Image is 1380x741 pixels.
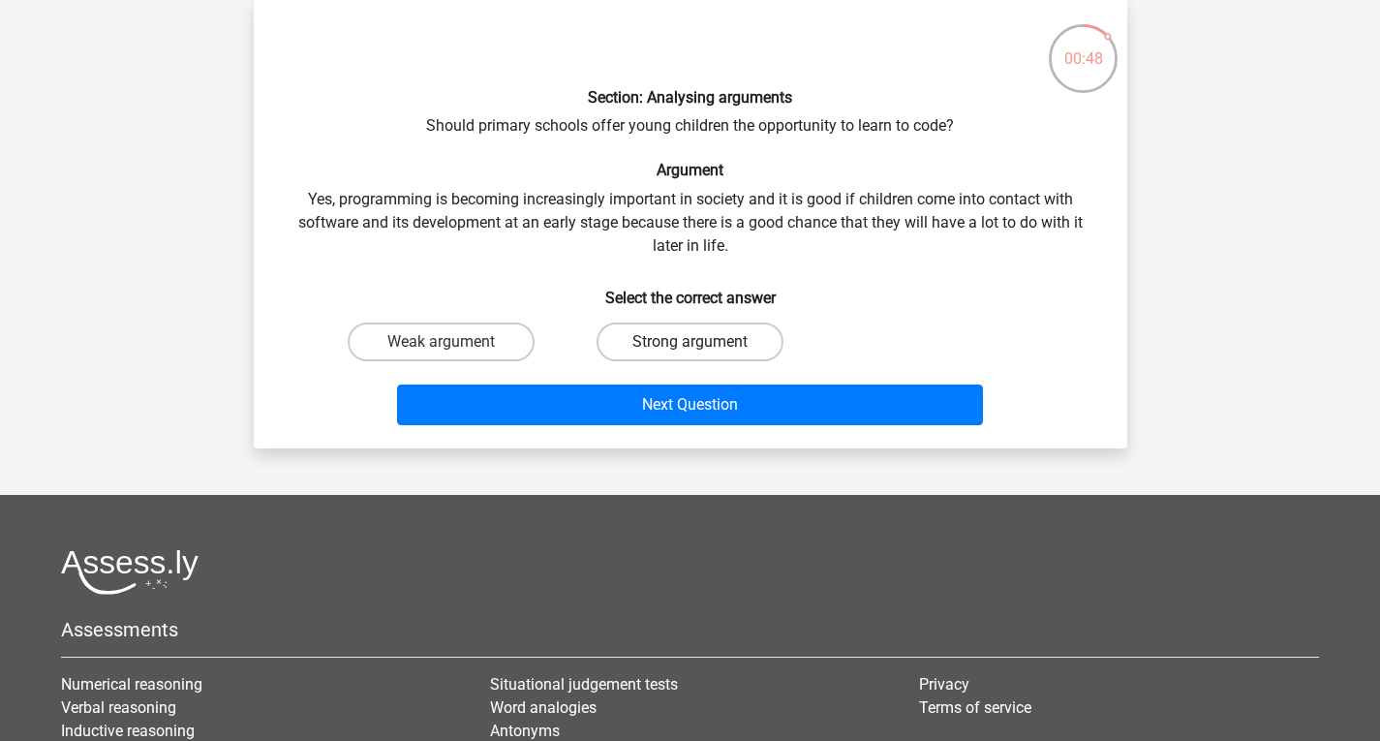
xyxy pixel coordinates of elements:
[348,323,535,361] label: Weak argument
[597,323,783,361] label: Strong argument
[61,618,1319,641] h5: Assessments
[261,15,1119,433] div: Should primary schools offer young children the opportunity to learn to code? Yes, programming is...
[919,698,1031,717] a: Terms of service
[490,698,597,717] a: Word analogies
[61,675,202,694] a: Numerical reasoning
[490,675,678,694] a: Situational judgement tests
[61,549,199,595] img: Assessly logo
[919,675,969,694] a: Privacy
[61,698,176,717] a: Verbal reasoning
[285,273,1096,307] h6: Select the correct answer
[490,722,560,740] a: Antonyms
[1047,22,1119,71] div: 00:48
[61,722,195,740] a: Inductive reasoning
[397,385,983,425] button: Next Question
[285,88,1096,107] h6: Section: Analysing arguments
[285,161,1096,179] h6: Argument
